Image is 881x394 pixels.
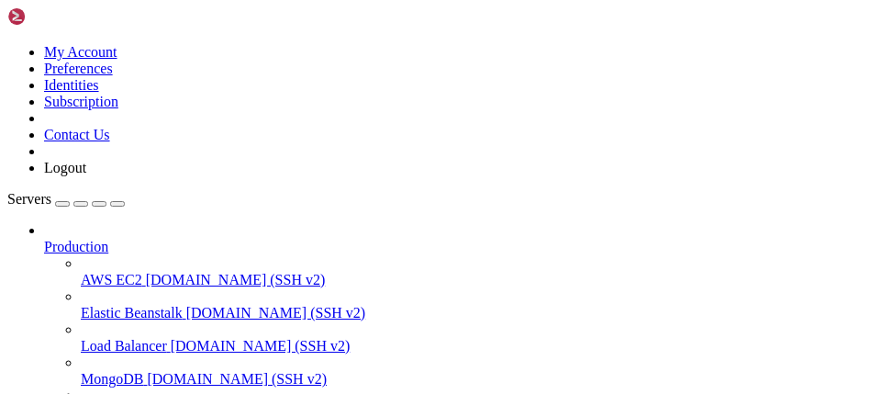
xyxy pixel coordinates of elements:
[81,321,874,355] li: Load Balancer [DOMAIN_NAME] (SSH v2)
[81,355,874,388] li: MongoDB [DOMAIN_NAME] (SSH v2)
[7,7,113,26] img: Shellngn
[81,305,874,321] a: Elastic Beanstalk [DOMAIN_NAME] (SSH v2)
[81,272,874,288] a: AWS EC2 [DOMAIN_NAME] (SSH v2)
[7,191,125,207] a: Servers
[81,371,143,387] span: MongoDB
[81,255,874,288] li: AWS EC2 [DOMAIN_NAME] (SSH v2)
[44,44,117,60] a: My Account
[81,338,167,354] span: Load Balancer
[147,371,327,387] span: [DOMAIN_NAME] (SSH v2)
[81,305,183,321] span: Elastic Beanstalk
[146,272,326,287] span: [DOMAIN_NAME] (SSH v2)
[44,160,86,175] a: Logout
[81,371,874,388] a: MongoDB [DOMAIN_NAME] (SSH v2)
[44,239,108,254] span: Production
[44,94,118,109] a: Subscription
[44,77,99,93] a: Identities
[44,239,874,255] a: Production
[81,288,874,321] li: Elastic Beanstalk [DOMAIN_NAME] (SSH v2)
[44,61,113,76] a: Preferences
[81,338,874,355] a: Load Balancer [DOMAIN_NAME] (SSH v2)
[171,338,351,354] span: [DOMAIN_NAME] (SSH v2)
[7,191,51,207] span: Servers
[81,272,142,287] span: AWS EC2
[44,127,110,142] a: Contact Us
[186,305,366,321] span: [DOMAIN_NAME] (SSH v2)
